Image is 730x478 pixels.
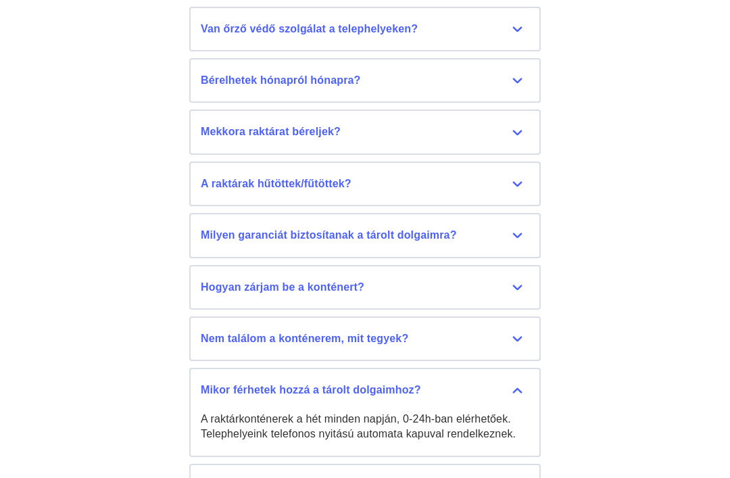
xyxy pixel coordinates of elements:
button: Mekkora raktárat béreljek? [189,110,541,154]
div: Milyen garanciát biztosítanak a tárolt dolgaimra? [201,228,529,243]
div: Bérelhetek hónapról hónapra? [201,73,529,88]
button: Mikor férhetek hozzá a tárolt dolgaimhoz? A raktárkonténerek a hét minden napján, 0-24h-ban elérh... [189,368,541,456]
button: Hogyan zárjam be a konténert? [189,265,541,310]
button: A raktárak hűtöttek/fűtöttek? [189,162,541,206]
div: Mekkora raktárat béreljek? [201,124,529,139]
div: Nem találom a konténerem, mit tegyek? [201,331,529,346]
div: A raktárkonténerek a hét minden napján, 0-24h-ban elérhetőek. Telephelyeink telefonos nyitású aut... [201,412,529,442]
div: Hogyan zárjam be a konténert? [201,280,529,295]
div: A raktárak hűtöttek/fűtöttek? [201,176,529,191]
button: Milyen garanciát biztosítanak a tárolt dolgaimra? [189,213,541,258]
div: Mikor férhetek hozzá a tárolt dolgaimhoz? [201,383,529,398]
button: Van őrző védő szolgálat a telephelyeken? [189,7,541,51]
div: Van őrző védő szolgálat a telephelyeken? [201,22,529,37]
button: Bérelhetek hónapról hónapra? [189,58,541,103]
button: Nem találom a konténerem, mit tegyek? [189,316,541,361]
